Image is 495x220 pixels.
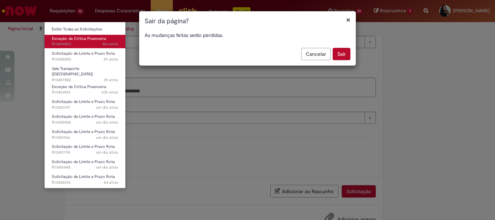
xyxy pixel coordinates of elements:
[52,90,118,95] span: R13453814
[45,98,125,111] a: Aberto R13453197 : Solicitação de Limite e Prazo Rota
[104,57,118,62] time: 28/08/2025 13:55:57
[52,57,118,62] span: R13458025
[96,150,118,155] span: um dia atrás
[145,17,350,26] h1: Sair da página?
[52,51,115,56] span: Solicitação de Limite e Prazo Rota
[96,120,118,125] span: um dia atrás
[45,35,125,48] a: Aberto R13459053 : Exceção da Crítica Financeira
[96,135,118,140] time: 27/08/2025 11:38:56
[45,25,125,33] a: Exibir Todas as Solicitações
[103,41,118,47] span: 8m atrás
[104,77,118,83] time: 28/08/2025 13:19:18
[52,99,115,104] span: Solicitação de Limite e Prazo Rota
[52,144,115,149] span: Solicitação de Limite e Prazo Rota
[104,57,118,62] span: 2h atrás
[45,65,125,80] a: Aberto R13457802 : Vale Transporte (VT)
[52,105,118,111] span: R13453197
[45,128,125,141] a: Aberto R13451966 : Solicitação de Limite e Prazo Rota
[52,41,118,47] span: R13459053
[96,150,118,155] time: 27/08/2025 11:14:22
[52,66,93,77] span: Vale Transporte ([GEOGRAPHIC_DATA])
[96,105,118,110] time: 27/08/2025 15:33:24
[52,150,118,155] span: R13451795
[346,16,350,24] button: Fechar modal
[333,48,350,60] button: Sair
[45,158,125,171] a: Aberto R13451448 : Solicitação de Limite e Prazo Rota
[104,77,118,83] span: 3h atrás
[145,32,350,39] p: As mudanças feitas serão perdidas.
[96,105,118,110] span: um dia atrás
[45,83,125,96] a: Aberto R13453814 : Exceção da Crítica Financeira
[104,180,118,185] time: 25/08/2025 08:13:59
[101,90,118,95] time: 27/08/2025 17:07:09
[52,174,115,179] span: Solicitação de Limite e Prazo Rota
[52,180,118,186] span: R13442676
[45,113,125,126] a: Aberto R13452806 : Solicitação de Limite e Prazo Rota
[52,84,106,90] span: Exceção da Crítica Financeira
[104,180,118,185] span: 4d atrás
[101,90,118,95] span: 23h atrás
[52,77,118,83] span: R13457802
[96,120,118,125] time: 27/08/2025 14:34:21
[301,48,331,60] button: Cancelar
[52,114,115,119] span: Solicitação de Limite e Prazo Rota
[96,165,118,170] span: um dia atrás
[45,173,125,186] a: Aberto R13442676 : Solicitação de Limite e Prazo Rota
[96,135,118,140] span: um dia atrás
[103,41,118,47] time: 28/08/2025 16:16:06
[45,50,125,63] a: Aberto R13458025 : Solicitação de Limite e Prazo Rota
[52,135,118,141] span: R13451966
[52,129,115,134] span: Solicitação de Limite e Prazo Rota
[52,159,115,165] span: Solicitação de Limite e Prazo Rota
[96,165,118,170] time: 27/08/2025 10:25:26
[52,120,118,125] span: R13452806
[44,22,126,188] ul: Requisições
[52,36,106,41] span: Exceção da Crítica Financeira
[45,143,125,156] a: Aberto R13451795 : Solicitação de Limite e Prazo Rota
[52,165,118,170] span: R13451448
